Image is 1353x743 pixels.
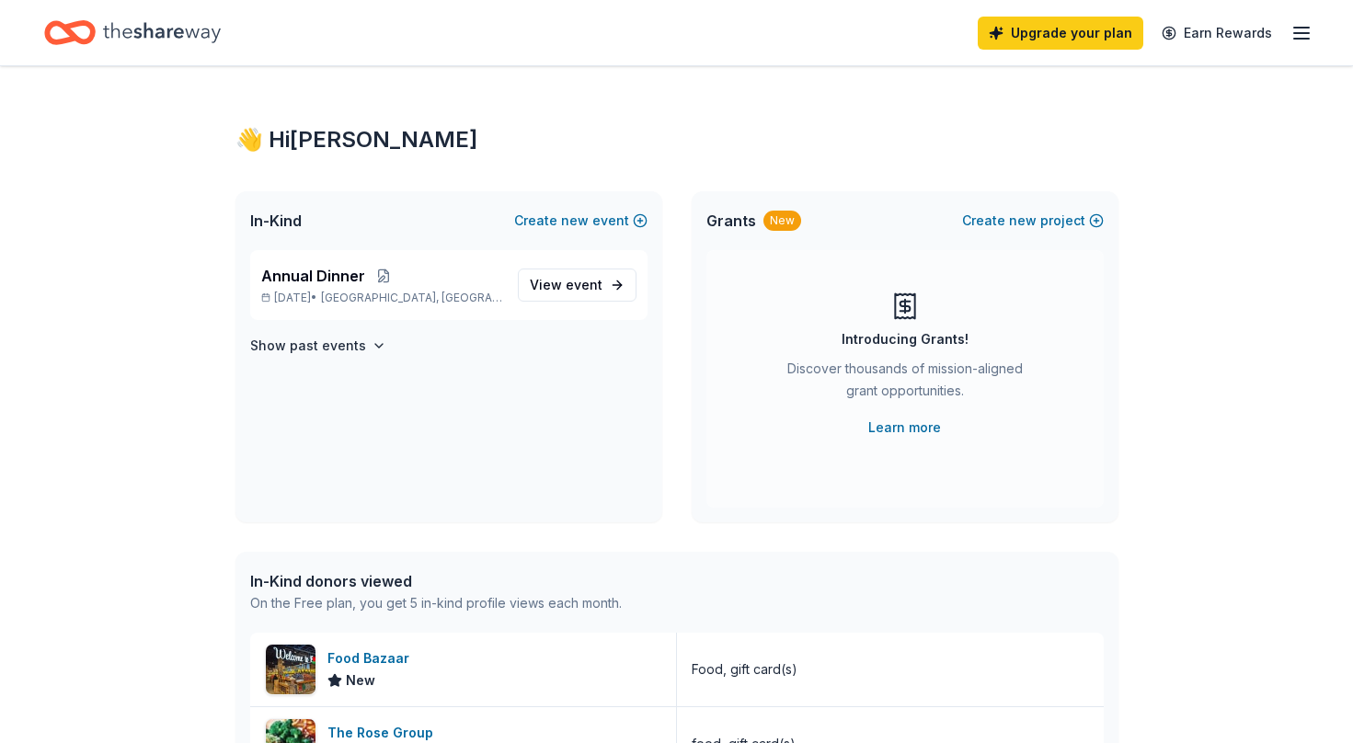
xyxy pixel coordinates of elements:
[692,658,797,680] div: Food, gift card(s)
[235,125,1118,154] div: 👋 Hi [PERSON_NAME]
[346,669,375,692] span: New
[780,358,1030,409] div: Discover thousands of mission-aligned grant opportunities.
[327,647,417,669] div: Food Bazaar
[321,291,502,305] span: [GEOGRAPHIC_DATA], [GEOGRAPHIC_DATA]
[250,335,366,357] h4: Show past events
[842,328,969,350] div: Introducing Grants!
[868,417,941,439] a: Learn more
[566,277,602,292] span: event
[261,265,365,287] span: Annual Dinner
[44,11,221,54] a: Home
[266,645,315,694] img: Image for Food Bazaar
[763,211,801,231] div: New
[1009,210,1037,232] span: new
[250,335,386,357] button: Show past events
[250,210,302,232] span: In-Kind
[250,570,622,592] div: In-Kind donors viewed
[962,210,1104,232] button: Createnewproject
[978,17,1143,50] a: Upgrade your plan
[250,592,622,614] div: On the Free plan, you get 5 in-kind profile views each month.
[530,274,602,296] span: View
[518,269,636,302] a: View event
[561,210,589,232] span: new
[514,210,648,232] button: Createnewevent
[261,291,503,305] p: [DATE] •
[1151,17,1283,50] a: Earn Rewards
[706,210,756,232] span: Grants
